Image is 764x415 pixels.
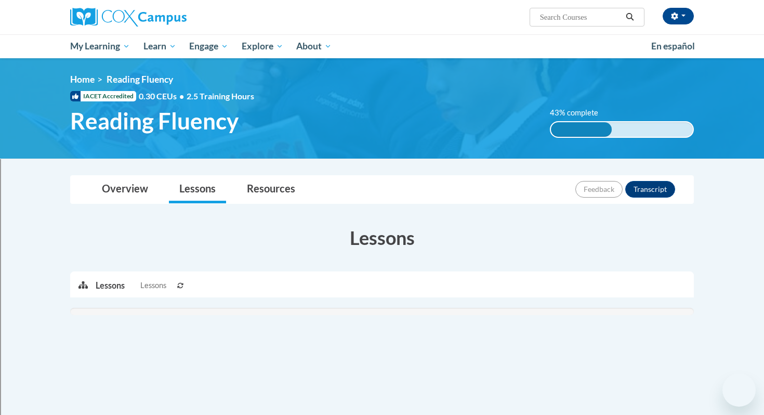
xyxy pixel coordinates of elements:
[644,35,702,57] a: En español
[70,8,187,27] img: Cox Campus
[70,74,95,85] a: Home
[663,8,694,24] button: Account Settings
[63,34,137,58] a: My Learning
[551,122,612,137] div: 43% complete
[189,40,228,53] span: Engage
[179,91,184,101] span: •
[722,373,756,407] iframe: Button to launch messaging window
[550,107,610,119] label: 43% complete
[107,74,173,85] span: Reading Fluency
[242,40,283,53] span: Explore
[55,34,709,58] div: Main menu
[539,11,622,23] input: Search Courses
[143,40,176,53] span: Learn
[235,34,290,58] a: Explore
[182,34,235,58] a: Engage
[70,91,136,101] span: IACET Accredited
[70,107,239,135] span: Reading Fluency
[70,8,268,27] a: Cox Campus
[296,40,332,53] span: About
[137,34,183,58] a: Learn
[187,91,254,101] span: 2.5 Training Hours
[70,40,130,53] span: My Learning
[651,41,695,51] span: En español
[290,34,339,58] a: About
[622,11,638,23] button: Search
[139,90,187,102] span: 0.30 CEUs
